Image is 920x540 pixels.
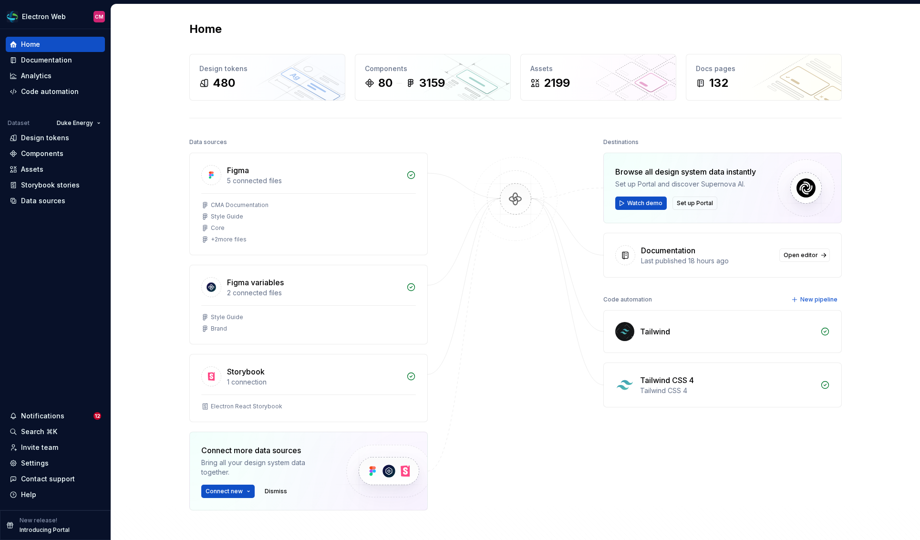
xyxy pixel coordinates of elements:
[265,488,287,495] span: Dismiss
[21,427,57,436] div: Search ⌘K
[227,176,401,186] div: 5 connected files
[355,54,511,101] a: Components803159
[2,6,109,27] button: Electron WebCM
[6,37,105,52] a: Home
[21,411,64,421] div: Notifications
[227,277,284,288] div: Figma variables
[21,180,80,190] div: Storybook stories
[6,456,105,471] a: Settings
[211,236,247,243] div: + 2 more files
[6,471,105,487] button: Contact support
[211,201,269,209] div: CMA Documentation
[603,293,652,306] div: Code automation
[21,87,79,96] div: Code automation
[603,135,639,149] div: Destinations
[227,366,265,377] div: Storybook
[640,386,815,395] div: Tailwind CSS 4
[709,75,728,91] div: 132
[378,75,393,91] div: 80
[627,199,662,207] span: Watch demo
[696,64,832,73] div: Docs pages
[189,265,428,344] a: Figma variables2 connected filesStyle GuideBrand
[6,193,105,208] a: Data sources
[784,251,818,259] span: Open editor
[206,488,243,495] span: Connect new
[227,377,401,387] div: 1 connection
[530,64,666,73] div: Assets
[6,52,105,68] a: Documentation
[6,424,105,439] button: Search ⌘K
[189,54,345,101] a: Design tokens480
[57,119,93,127] span: Duke Energy
[21,458,49,468] div: Settings
[189,354,428,422] a: Storybook1 connectionElectron React Storybook
[211,213,243,220] div: Style Guide
[6,162,105,177] a: Assets
[52,116,105,130] button: Duke Energy
[211,224,225,232] div: Core
[672,197,717,210] button: Set up Portal
[21,133,69,143] div: Design tokens
[641,256,774,266] div: Last published 18 hours ago
[641,245,695,256] div: Documentation
[6,177,105,193] a: Storybook stories
[22,12,66,21] div: Electron Web
[6,487,105,502] button: Help
[544,75,570,91] div: 2199
[211,313,243,321] div: Style Guide
[21,149,63,158] div: Components
[419,75,445,91] div: 3159
[21,40,40,49] div: Home
[189,21,222,37] h2: Home
[615,166,756,177] div: Browse all design system data instantly
[211,403,282,410] div: Electron React Storybook
[211,325,227,332] div: Brand
[227,288,401,298] div: 2 connected files
[93,412,101,420] span: 12
[6,84,105,99] a: Code automation
[21,165,43,174] div: Assets
[201,485,255,498] button: Connect new
[189,135,227,149] div: Data sources
[21,71,52,81] div: Analytics
[7,11,18,22] img: f6f21888-ac52-4431-a6ea-009a12e2bf23.png
[199,64,335,73] div: Design tokens
[21,55,72,65] div: Documentation
[20,526,70,534] p: Introducing Portal
[6,146,105,161] a: Components
[8,119,30,127] div: Dataset
[201,445,330,456] div: Connect more data sources
[95,13,103,21] div: CM
[213,75,235,91] div: 480
[21,443,58,452] div: Invite team
[6,68,105,83] a: Analytics
[201,458,330,477] div: Bring all your design system data together.
[6,440,105,455] a: Invite team
[788,293,842,306] button: New pipeline
[365,64,501,73] div: Components
[6,130,105,145] a: Design tokens
[677,199,713,207] span: Set up Portal
[520,54,676,101] a: Assets2199
[800,296,837,303] span: New pipeline
[615,197,667,210] button: Watch demo
[21,490,36,499] div: Help
[21,196,65,206] div: Data sources
[260,485,291,498] button: Dismiss
[21,474,75,484] div: Contact support
[227,165,249,176] div: Figma
[779,249,830,262] a: Open editor
[615,179,756,189] div: Set up Portal and discover Supernova AI.
[640,326,670,337] div: Tailwind
[20,517,57,524] p: New release!
[640,374,694,386] div: Tailwind CSS 4
[189,153,428,255] a: Figma5 connected filesCMA DocumentationStyle GuideCore+2more files
[6,408,105,424] button: Notifications12
[686,54,842,101] a: Docs pages132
